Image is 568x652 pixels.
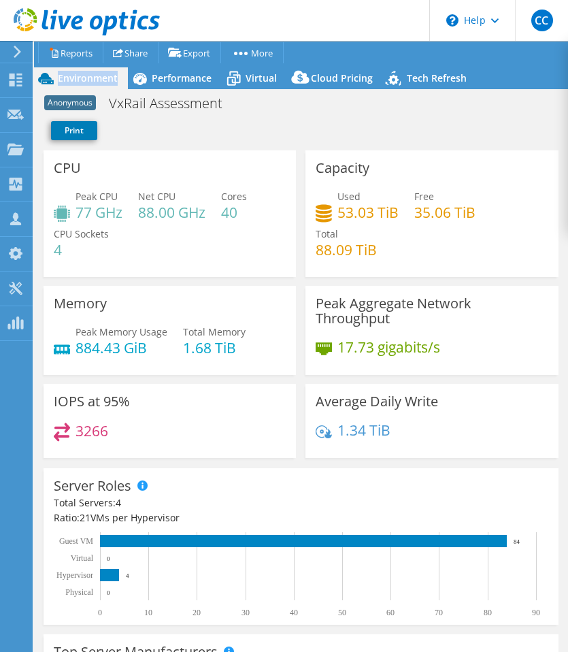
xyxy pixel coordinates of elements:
text: 10 [144,608,152,617]
span: Net CPU [138,190,176,203]
span: Performance [152,71,212,84]
h3: Capacity [316,161,369,176]
text: 20 [193,608,201,617]
span: Total Memory [183,325,246,338]
text: 50 [338,608,346,617]
a: Share [103,42,158,63]
h3: Server Roles [54,478,131,493]
span: Peak Memory Usage [76,325,167,338]
a: Print [51,121,97,140]
text: Physical [65,587,93,597]
text: 0 [107,589,110,596]
span: Cores [221,190,247,203]
text: 70 [435,608,443,617]
span: CC [531,10,553,31]
h4: 17.73 gigabits/s [337,340,440,355]
span: Total [316,227,338,240]
span: CPU Sockets [54,227,109,240]
h3: Peak Aggregate Network Throughput [316,296,548,326]
text: 84 [514,538,520,545]
h3: Memory [54,296,107,311]
span: Free [414,190,434,203]
h4: 3266 [76,423,108,438]
text: 40 [290,608,298,617]
a: Export [158,42,221,63]
a: More [220,42,284,63]
h4: 4 [54,242,109,257]
h3: Average Daily Write [316,394,438,409]
a: Reports [38,42,103,63]
span: Used [337,190,361,203]
text: Hypervisor [56,570,93,580]
h4: 88.00 GHz [138,205,205,220]
h4: 1.34 TiB [337,423,390,438]
h3: IOPS at 95% [54,394,130,409]
h4: 53.03 TiB [337,205,399,220]
text: 0 [98,608,102,617]
text: 60 [386,608,395,617]
text: Guest VM [59,536,93,546]
text: 0 [107,555,110,562]
h4: 1.68 TiB [183,340,246,355]
svg: \n [446,14,458,27]
span: Tech Refresh [407,71,467,84]
span: Cloud Pricing [311,71,373,84]
h4: 77 GHz [76,205,122,220]
h4: 884.43 GiB [76,340,167,355]
span: Anonymous [44,95,96,110]
h4: 88.09 TiB [316,242,377,257]
span: Environment [58,71,118,84]
h4: 40 [221,205,247,220]
span: Peak CPU [76,190,118,203]
text: 90 [532,608,540,617]
span: Virtual [246,71,277,84]
div: Ratio: VMs per Hypervisor [54,510,548,525]
h1: VxRail Assessment [103,96,244,111]
span: 21 [80,511,90,524]
text: 80 [484,608,492,617]
h4: 35.06 TiB [414,205,475,220]
h3: CPU [54,161,81,176]
text: Virtual [71,553,94,563]
text: 4 [126,572,129,579]
span: 4 [116,496,121,509]
text: 30 [241,608,250,617]
div: Total Servers: [54,495,301,510]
